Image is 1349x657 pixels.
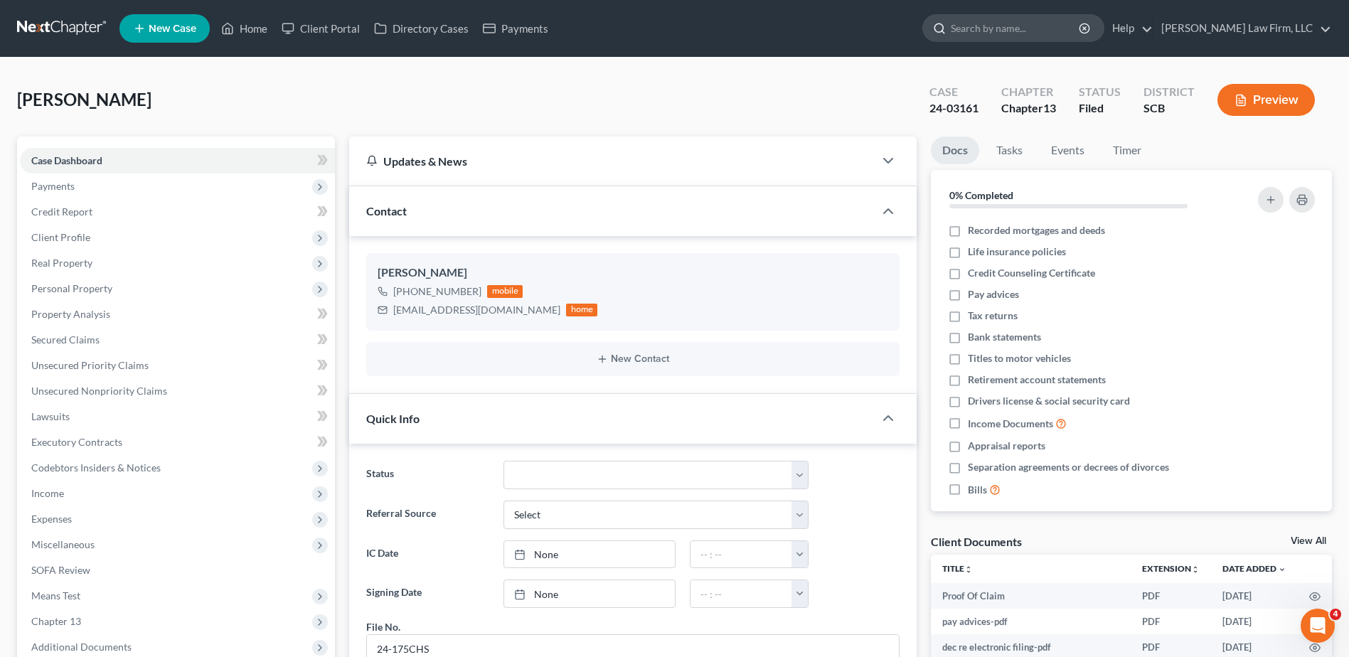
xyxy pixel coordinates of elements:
span: Life insurance policies [968,245,1066,259]
span: Payments [31,180,75,192]
span: Quick Info [366,412,420,425]
span: Appraisal reports [968,439,1045,453]
a: Events [1040,137,1096,164]
a: Extensionunfold_more [1142,563,1200,574]
span: Bills [968,483,987,497]
div: [EMAIL_ADDRESS][DOMAIN_NAME] [393,303,560,317]
a: Secured Claims [20,327,335,353]
a: Unsecured Nonpriority Claims [20,378,335,404]
span: Property Analysis [31,308,110,320]
span: SOFA Review [31,564,90,576]
a: [PERSON_NAME] Law Firm, LLC [1154,16,1331,41]
span: Tax returns [968,309,1018,323]
a: Lawsuits [20,404,335,429]
span: Titles to motor vehicles [968,351,1071,365]
div: [PERSON_NAME] [378,265,888,282]
a: Credit Report [20,199,335,225]
span: Credit Counseling Certificate [968,266,1095,280]
span: Means Test [31,589,80,602]
a: Date Added expand_more [1222,563,1286,574]
div: 24-03161 [929,100,979,117]
div: Updates & News [366,154,857,169]
td: [DATE] [1211,583,1298,609]
a: Executory Contracts [20,429,335,455]
span: Retirement account statements [968,373,1106,387]
div: [PHONE_NUMBER] [393,284,481,299]
div: SCB [1143,100,1195,117]
a: Case Dashboard [20,148,335,173]
span: Bank statements [968,330,1041,344]
td: Proof Of Claim [931,583,1131,609]
a: SOFA Review [20,557,335,583]
a: Help [1105,16,1153,41]
div: Status [1079,84,1121,100]
a: Tasks [985,137,1034,164]
a: Client Portal [274,16,367,41]
a: Directory Cases [367,16,476,41]
span: Codebtors Insiders & Notices [31,461,161,474]
div: Filed [1079,100,1121,117]
a: None [504,580,675,607]
span: Pay advices [968,287,1019,301]
strong: 0% Completed [949,189,1013,201]
span: Unsecured Nonpriority Claims [31,385,167,397]
span: Recorded mortgages and deeds [968,223,1105,237]
span: Real Property [31,257,92,269]
div: File No. [366,619,400,634]
input: -- : -- [691,541,792,568]
td: PDF [1131,609,1211,634]
span: Personal Property [31,282,112,294]
a: None [504,541,675,568]
i: expand_more [1278,565,1286,574]
span: 13 [1043,101,1056,114]
iframe: Intercom live chat [1301,609,1335,643]
td: [DATE] [1211,609,1298,634]
label: IC Date [359,540,496,569]
a: Property Analysis [20,301,335,327]
span: Separation agreements or decrees of divorces [968,460,1169,474]
span: Credit Report [31,205,92,218]
a: View All [1291,536,1326,546]
div: mobile [487,285,523,298]
span: Income Documents [968,417,1053,431]
span: Client Profile [31,231,90,243]
span: Lawsuits [31,410,70,422]
span: Unsecured Priority Claims [31,359,149,371]
a: Docs [931,137,979,164]
a: Timer [1102,137,1153,164]
label: Status [359,461,496,489]
span: [PERSON_NAME] [17,89,151,109]
span: Chapter 13 [31,615,81,627]
span: Drivers license & social security card [968,394,1130,408]
div: Client Documents [931,534,1022,549]
span: Case Dashboard [31,154,102,166]
span: Additional Documents [31,641,132,653]
span: New Case [149,23,196,34]
button: Preview [1217,84,1315,116]
span: Executory Contracts [31,436,122,448]
td: pay advices-pdf [931,609,1131,634]
a: Home [214,16,274,41]
span: Expenses [31,513,72,525]
span: 4 [1330,609,1341,620]
div: District [1143,84,1195,100]
span: Contact [366,204,407,218]
button: New Contact [378,353,888,365]
input: -- : -- [691,580,792,607]
i: unfold_more [1191,565,1200,574]
a: Payments [476,16,555,41]
i: unfold_more [964,565,973,574]
div: Case [929,84,979,100]
div: Chapter [1001,84,1056,100]
td: PDF [1131,583,1211,609]
label: Signing Date [359,579,496,608]
span: Secured Claims [31,333,100,346]
label: Referral Source [359,501,496,529]
a: Unsecured Priority Claims [20,353,335,378]
a: Titleunfold_more [942,563,973,574]
input: Search by name... [951,15,1081,41]
div: Chapter [1001,100,1056,117]
span: Income [31,487,64,499]
div: home [566,304,597,316]
span: Miscellaneous [31,538,95,550]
